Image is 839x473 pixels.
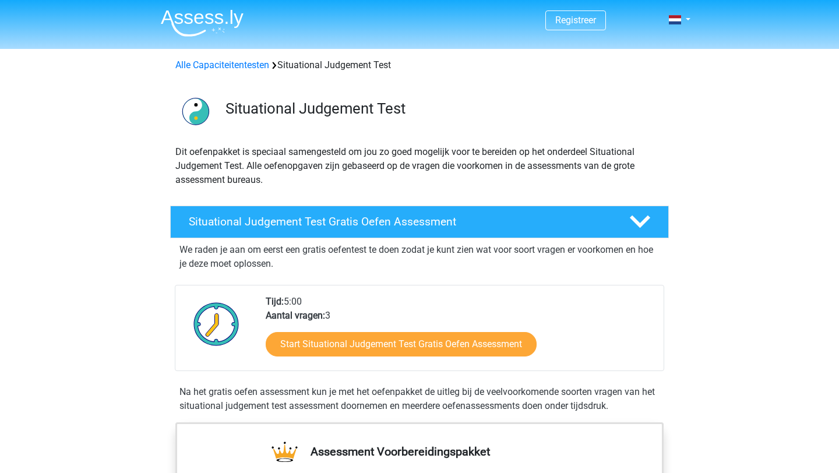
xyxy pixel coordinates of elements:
[266,296,284,307] b: Tijd:
[165,206,674,238] a: Situational Judgement Test Gratis Oefen Assessment
[171,86,220,136] img: situational judgement test
[175,385,664,413] div: Na het gratis oefen assessment kun je met het oefenpakket de uitleg bij de veelvoorkomende soorte...
[257,295,663,370] div: 5:00 3
[555,15,596,26] a: Registreer
[225,100,660,118] h3: Situational Judgement Test
[175,145,664,187] p: Dit oefenpakket is speciaal samengesteld om jou zo goed mogelijk voor te bereiden op het onderdee...
[175,59,269,70] a: Alle Capaciteitentesten
[189,215,611,228] h4: Situational Judgement Test Gratis Oefen Assessment
[179,243,660,271] p: We raden je aan om eerst een gratis oefentest te doen zodat je kunt zien wat voor soort vragen er...
[161,9,244,37] img: Assessly
[171,58,668,72] div: Situational Judgement Test
[187,295,246,353] img: Klok
[266,310,325,321] b: Aantal vragen:
[266,332,537,356] a: Start Situational Judgement Test Gratis Oefen Assessment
